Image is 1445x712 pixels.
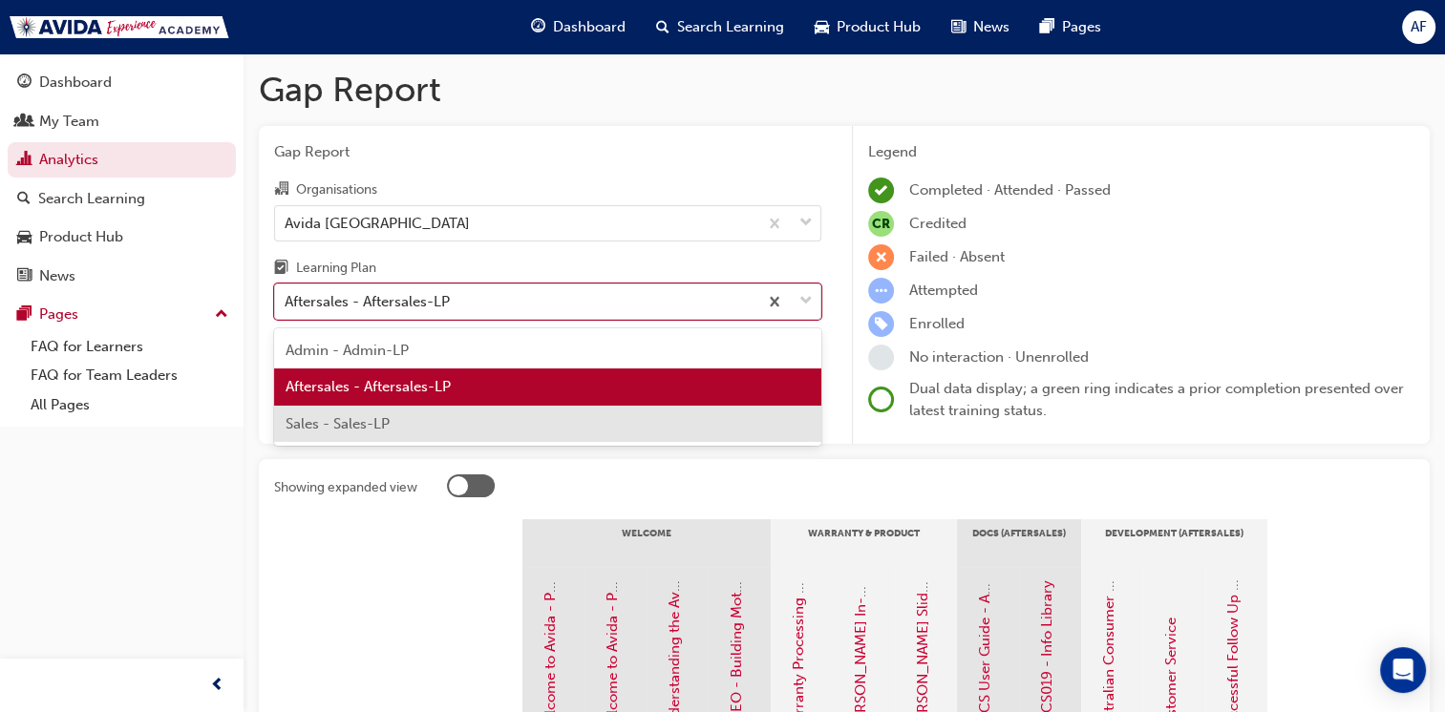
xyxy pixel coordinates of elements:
[909,348,1089,366] span: No interaction · Unenrolled
[10,16,229,38] img: Trak
[8,65,236,100] a: Dashboard
[8,142,236,178] a: Analytics
[8,181,236,217] a: Search Learning
[677,16,784,38] span: Search Learning
[210,674,224,698] span: prev-icon
[1025,8,1116,47] a: pages-iconPages
[531,15,545,39] span: guage-icon
[951,15,966,39] span: news-icon
[17,191,31,208] span: search-icon
[17,229,32,246] span: car-icon
[38,188,145,210] div: Search Learning
[39,72,112,94] div: Dashboard
[771,519,957,567] div: Warranty & Product
[274,261,288,278] span: learningplan-icon
[259,69,1430,111] h1: Gap Report
[1402,10,1435,44] button: AF
[799,8,936,47] a: car-iconProduct Hub
[957,519,1081,567] div: DOCS (Aftersales)
[641,8,799,47] a: search-iconSearch Learning
[868,244,894,270] span: learningRecordVerb_FAIL-icon
[23,390,236,420] a: All Pages
[17,268,32,285] span: news-icon
[17,306,32,324] span: pages-icon
[909,315,965,332] span: Enrolled
[23,361,236,390] a: FAQ for Team Leaders
[286,342,409,359] span: Admin - Admin-LP
[973,16,1009,38] span: News
[799,289,813,314] span: down-icon
[8,297,236,332] button: Pages
[1380,647,1426,693] div: Open Intercom Messenger
[39,226,123,248] div: Product Hub
[1081,519,1267,567] div: Development (Aftersales)
[909,380,1404,419] span: Dual data display; a green ring indicates a prior completion presented over latest training status.
[23,332,236,362] a: FAQ for Learners
[8,104,236,139] a: My Team
[285,291,450,313] div: Aftersales - Aftersales-LP
[909,248,1005,265] span: Failed · Absent
[1411,16,1427,38] span: AF
[868,178,894,203] span: learningRecordVerb_COMPLETE-icon
[909,215,967,232] span: Credited
[215,303,228,327] span: up-icon
[296,180,377,199] div: Organisations
[868,211,894,237] span: null-icon
[285,212,470,234] div: Avida [GEOGRAPHIC_DATA]
[274,141,821,163] span: Gap Report
[837,16,921,38] span: Product Hub
[909,282,978,299] span: Attempted
[17,152,32,169] span: chart-icon
[286,378,451,395] span: Aftersales - Aftersales-LP
[868,278,894,304] span: learningRecordVerb_ATTEMPT-icon
[799,211,813,236] span: down-icon
[8,220,236,255] a: Product Hub
[8,61,236,297] button: DashboardMy TeamAnalyticsSearch LearningProduct HubNews
[274,181,288,199] span: organisation-icon
[8,259,236,294] a: News
[286,415,390,432] span: Sales - Sales-LP
[39,265,75,287] div: News
[39,304,78,325] div: Pages
[1062,16,1101,38] span: Pages
[17,114,32,131] span: people-icon
[1040,15,1054,39] span: pages-icon
[39,111,99,133] div: My Team
[553,16,626,38] span: Dashboard
[516,8,641,47] a: guage-iconDashboard
[17,74,32,92] span: guage-icon
[274,478,417,497] div: Showing expanded view
[815,15,829,39] span: car-icon
[868,141,1414,163] div: Legend
[868,311,894,337] span: learningRecordVerb_ENROLL-icon
[936,8,1025,47] a: news-iconNews
[522,519,771,567] div: Welcome
[656,15,669,39] span: search-icon
[296,259,376,278] div: Learning Plan
[909,181,1111,199] span: Completed · Attended · Passed
[868,345,894,370] span: learningRecordVerb_NONE-icon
